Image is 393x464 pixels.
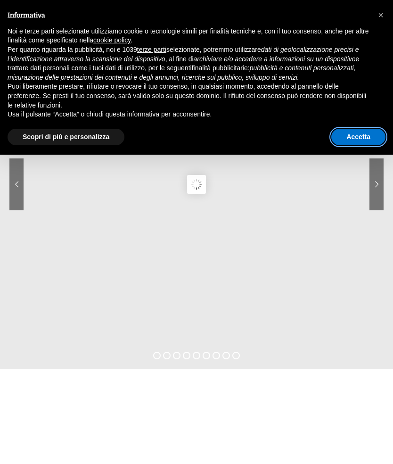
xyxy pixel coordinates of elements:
em: pubblicità e contenuti personalizzati, misurazione delle prestazioni dei contenuti e degli annunc... [8,64,356,81]
span: × [378,10,384,20]
button: Scopri di più e personalizza [8,129,124,146]
button: Accetta [331,129,385,146]
button: Chiudi questa informativa [373,8,388,23]
p: Usa il pulsante “Accetta” o chiudi questa informativa per acconsentire. [8,110,370,119]
button: terze parti [137,45,166,55]
button: finalità pubblicitarie [192,64,248,73]
p: Puoi liberamente prestare, rifiutare o revocare il tuo consenso, in qualsiasi momento, accedendo ... [8,82,370,110]
h2: Informativa [8,11,370,19]
a: cookie policy [93,36,131,44]
p: Per quanto riguarda la pubblicità, noi e 1039 selezionate, potremmo utilizzare , al fine di e tra... [8,45,370,82]
em: archiviare e/o accedere a informazioni su un dispositivo [194,55,356,63]
p: Noi e terze parti selezionate utilizziamo cookie o tecnologie simili per finalità tecniche e, con... [8,27,370,45]
em: dati di geolocalizzazione precisi e l’identificazione attraverso la scansione del dispositivo [8,46,359,63]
